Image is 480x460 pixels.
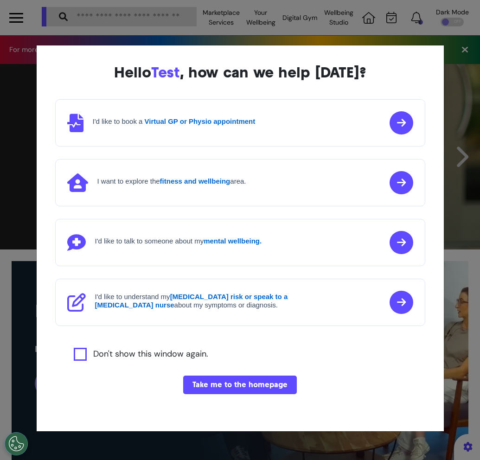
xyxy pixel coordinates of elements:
[55,64,425,81] div: Hello , how can we help [DATE]?
[5,432,28,455] button: Open Preferences
[95,293,318,309] h4: I'd like to understand my about my symptoms or diagnosis.
[74,348,87,361] input: Agree to privacy policy
[204,237,262,245] strong: mental wellbeing.
[183,376,297,394] button: Take me to the homepage
[93,348,208,361] label: Don't show this window again.
[160,177,230,185] strong: fitness and wellbeing
[145,117,256,125] strong: Virtual GP or Physio appointment
[151,64,180,81] span: Test
[95,237,262,245] h4: I'd like to talk to someone about my
[95,293,288,309] strong: [MEDICAL_DATA] risk or speak to a [MEDICAL_DATA] nurse
[97,177,246,185] h4: I want to explore the area.
[93,117,256,126] h4: I'd like to book a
